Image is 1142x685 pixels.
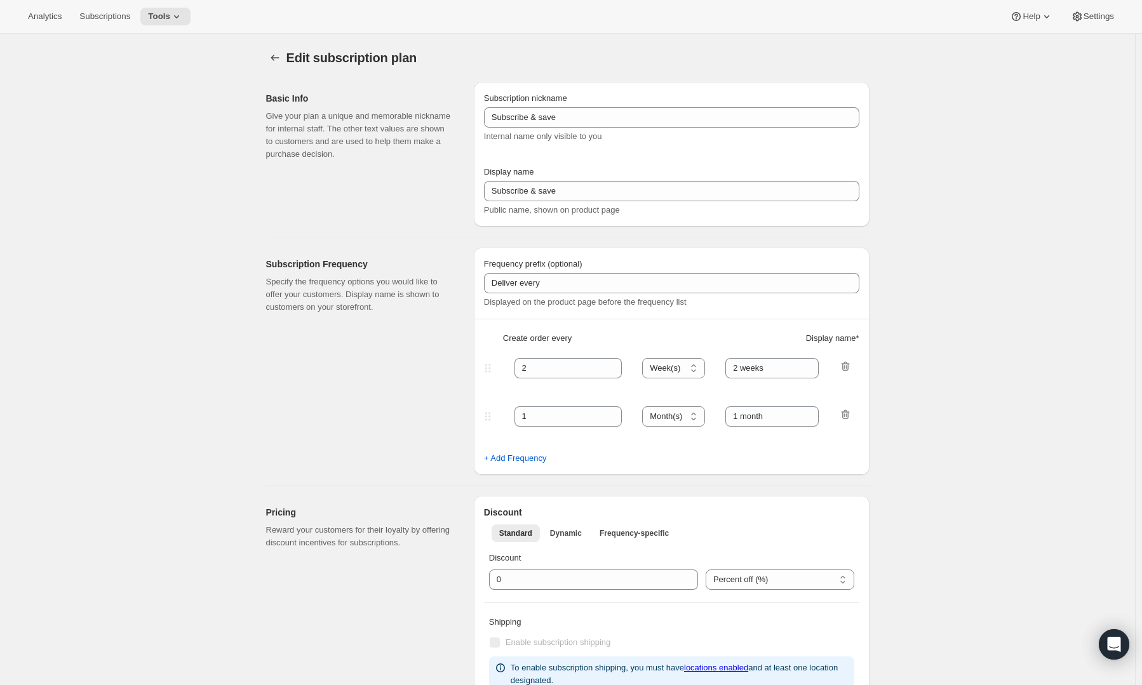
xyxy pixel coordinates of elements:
button: Subscription plans [266,49,284,67]
span: Public name, shown on product page [484,205,620,215]
input: Subscribe & Save [484,181,859,201]
div: Open Intercom Messenger [1099,629,1129,660]
input: Subscribe & Save [484,107,859,128]
span: Help [1023,11,1040,22]
p: Specify the frequency options you would like to offer your customers. Display name is shown to cu... [266,276,453,314]
span: Edit subscription plan [286,51,417,65]
span: Displayed on the product page before the frequency list [484,297,687,307]
button: Subscriptions [72,8,138,25]
p: Reward your customers for their loyalty by offering discount incentives for subscriptions. [266,524,453,549]
span: Subscription nickname [484,93,567,103]
button: Help [1002,8,1060,25]
span: + Add Frequency [484,452,547,465]
span: Create order every [503,332,572,345]
h2: Subscription Frequency [266,258,453,270]
button: + Add Frequency [476,448,554,469]
h2: Basic Info [266,92,453,105]
h2: Discount [484,506,859,519]
input: 10 [489,569,679,590]
span: Tools [148,11,170,22]
span: Subscriptions [79,11,130,22]
span: Settings [1084,11,1114,22]
p: Discount [489,552,854,564]
span: Enable subscription shipping [506,637,611,647]
p: Give your plan a unique and memorable nickname for internal staff. The other text values are show... [266,110,453,161]
span: Frequency-specific [600,528,669,538]
p: Shipping [489,616,854,628]
input: 1 month [725,358,819,378]
input: 1 month [725,406,819,427]
a: locations enabled [684,663,748,672]
span: Frequency prefix (optional) [484,259,582,269]
span: Analytics [28,11,62,22]
span: Display name * [806,332,859,345]
button: Analytics [20,8,69,25]
span: Dynamic [550,528,582,538]
button: Tools [140,8,191,25]
input: Deliver every [484,273,859,293]
h2: Pricing [266,506,453,519]
button: Settings [1063,8,1122,25]
span: Internal name only visible to you [484,131,602,141]
span: Display name [484,167,534,176]
span: Standard [499,528,532,538]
